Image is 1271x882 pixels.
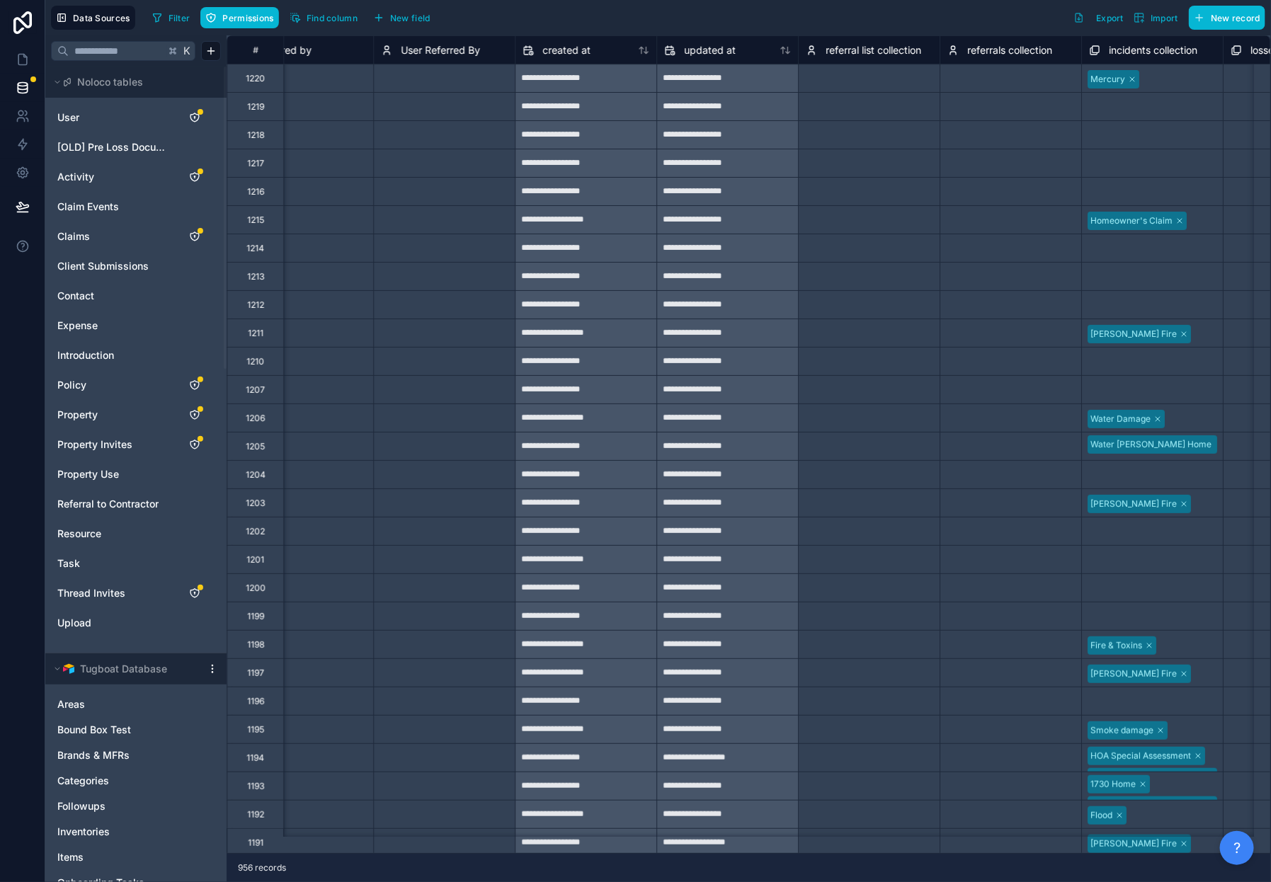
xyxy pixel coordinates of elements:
[57,850,186,864] a: Items
[51,522,221,545] div: Resource
[1189,6,1265,30] button: New record
[1090,639,1142,652] div: Fire & Toxins
[1090,498,1177,510] div: [PERSON_NAME] Fire
[57,825,110,839] span: Inventories
[57,229,90,244] span: Claims
[51,693,221,716] div: Areas
[401,43,480,57] span: User Referred By
[57,497,159,511] span: Referral to Contractor
[1220,831,1254,865] button: ?
[1090,724,1153,737] div: Smoke damage
[247,724,264,735] div: 1195
[63,663,74,675] img: Airtable Logo
[57,259,172,273] a: Client Submissions
[247,611,264,622] div: 1199
[390,13,431,23] span: New field
[57,774,109,788] span: Categories
[147,7,195,28] button: Filter
[259,43,312,57] span: referred by
[1090,668,1177,680] div: [PERSON_NAME] Fire
[200,7,284,28] a: Permissions
[246,498,265,509] div: 1203
[246,413,265,424] div: 1206
[57,556,80,571] span: Task
[57,200,119,214] span: Claim Events
[684,43,736,57] span: updated at
[57,774,186,788] a: Categories
[248,328,263,339] div: 1211
[246,583,266,594] div: 1200
[169,13,190,23] span: Filter
[247,696,264,707] div: 1196
[247,101,264,113] div: 1219
[246,554,264,566] div: 1201
[967,43,1052,57] span: referrals collection
[1211,13,1260,23] span: New record
[51,195,221,218] div: Claim Events
[51,612,221,634] div: Upload
[57,467,172,481] a: Property Use
[247,639,264,651] div: 1198
[1096,13,1124,23] span: Export
[57,319,172,333] a: Expense
[826,43,921,57] span: referral list collection
[57,586,172,600] a: Thread Invites
[1183,6,1265,30] a: New record
[73,13,130,23] span: Data Sources
[1090,778,1136,791] div: 1730 Home
[57,408,172,422] a: Property
[51,846,221,869] div: Items
[51,552,221,575] div: Task
[246,243,264,254] div: 1214
[247,130,264,141] div: 1218
[57,378,172,392] a: Policy
[57,825,186,839] a: Inventories
[200,7,278,28] button: Permissions
[247,668,264,679] div: 1197
[1090,750,1191,762] div: HOA Special Assessment
[57,170,94,184] span: Activity
[246,384,265,396] div: 1207
[1090,771,1213,784] div: [PERSON_NAME] Fire Damage
[57,319,98,333] span: Expense
[248,837,263,849] div: 1191
[57,140,172,154] a: [OLD] Pre Loss Documentation
[80,662,167,676] span: Tugboat Database
[57,437,132,452] span: Property Invites
[57,723,186,737] a: Bound Box Test
[51,769,221,792] div: Categories
[247,781,264,792] div: 1193
[57,378,86,392] span: Policy
[1109,43,1197,57] span: incidents collection
[57,616,172,630] a: Upload
[247,809,264,820] div: 1192
[1090,73,1125,86] div: Mercury
[57,348,114,362] span: Introduction
[57,723,131,737] span: Bound Box Test
[1090,799,1210,812] div: [PERSON_NAME] Canyon Fire
[57,527,101,541] span: Resource
[57,200,172,214] a: Claim Events
[57,348,172,362] a: Introduction
[57,586,125,600] span: Thread Invites
[51,255,221,277] div: Client Submissions
[57,799,186,813] a: Followups
[51,374,221,396] div: Policy
[57,497,172,511] a: Referral to Contractor
[51,582,221,605] div: Thread Invites
[51,6,135,30] button: Data Sources
[57,289,172,303] a: Contact
[51,314,221,337] div: Expense
[51,433,221,456] div: Property Invites
[77,75,143,89] span: Noloco tables
[51,659,201,679] button: Airtable LogoTugboat Database
[238,862,286,874] span: 956 records
[57,799,106,813] span: Followups
[247,214,264,226] div: 1215
[246,356,264,367] div: 1210
[57,408,98,422] span: Property
[51,744,221,767] div: Brands & MFRs
[542,43,591,57] span: created at
[247,186,264,197] div: 1216
[51,718,221,741] div: Bound Box Test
